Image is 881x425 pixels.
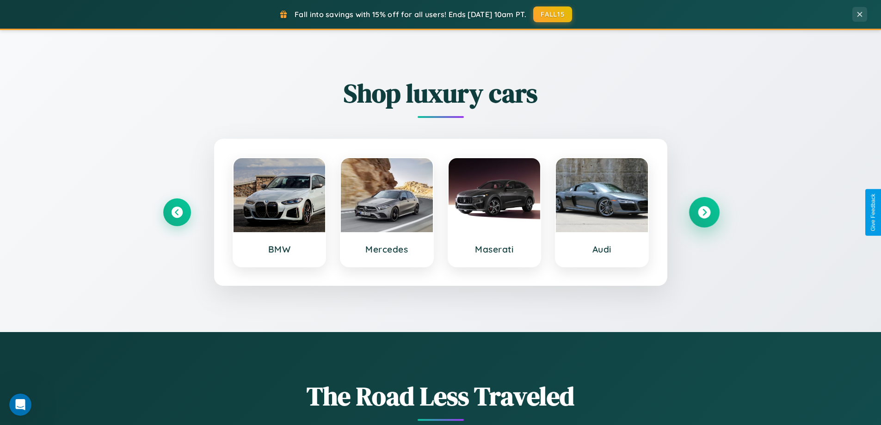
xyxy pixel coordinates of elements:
[295,10,526,19] span: Fall into savings with 15% off for all users! Ends [DATE] 10am PT.
[870,194,876,231] div: Give Feedback
[350,244,424,255] h3: Mercedes
[163,75,718,111] h2: Shop luxury cars
[9,394,31,416] iframe: Intercom live chat
[565,244,639,255] h3: Audi
[533,6,572,22] button: FALL15
[163,378,718,414] h1: The Road Less Traveled
[243,244,316,255] h3: BMW
[458,244,531,255] h3: Maserati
